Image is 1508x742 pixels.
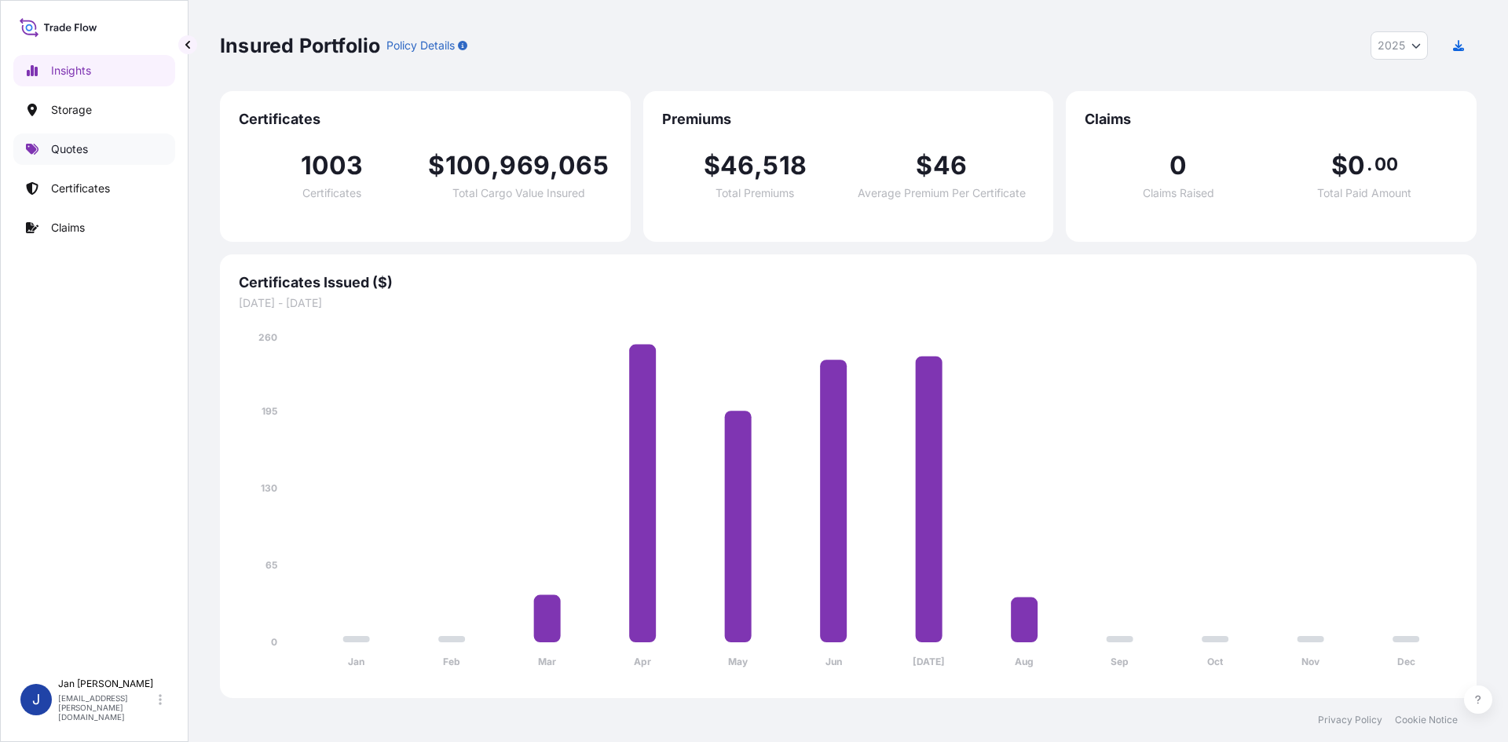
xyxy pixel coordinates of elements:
span: Claims Raised [1143,188,1214,199]
p: Storage [51,102,92,118]
a: Quotes [13,133,175,165]
span: $ [704,153,720,178]
p: Policy Details [386,38,455,53]
tspan: Apr [634,656,651,667]
tspan: May [728,656,749,667]
p: Certificates [51,181,110,196]
span: Total Premiums [716,188,794,199]
tspan: 260 [258,331,277,343]
tspan: Dec [1397,656,1415,667]
span: Average Premium Per Certificate [858,188,1026,199]
tspan: Aug [1015,656,1034,667]
span: 100 [445,153,492,178]
tspan: 195 [262,405,277,417]
a: Certificates [13,173,175,204]
span: Total Cargo Value Insured [452,188,585,199]
span: , [491,153,500,178]
tspan: Feb [443,656,460,667]
span: 1003 [301,153,364,178]
a: Privacy Policy [1318,714,1382,726]
tspan: 130 [261,482,277,494]
a: Storage [13,94,175,126]
span: J [32,692,40,707]
p: [EMAIL_ADDRESS][PERSON_NAME][DOMAIN_NAME] [58,693,156,722]
span: Certificates Issued ($) [239,273,1458,292]
span: 0 [1169,153,1187,178]
span: 969 [500,153,550,178]
tspan: 65 [265,559,277,571]
tspan: 0 [271,636,277,648]
span: , [550,153,558,178]
span: 46 [933,153,967,178]
span: 065 [558,153,609,178]
span: 46 [720,153,754,178]
p: Quotes [51,141,88,157]
span: 518 [763,153,807,178]
span: , [754,153,763,178]
p: Insights [51,63,91,79]
span: 0 [1348,153,1365,178]
span: Claims [1085,110,1458,129]
span: . [1367,158,1372,170]
a: Claims [13,212,175,243]
span: 2025 [1378,38,1405,53]
tspan: Jun [825,656,842,667]
tspan: Sep [1111,656,1129,667]
button: Year Selector [1371,31,1428,60]
span: $ [1331,153,1348,178]
p: Insured Portfolio [220,33,380,58]
span: [DATE] - [DATE] [239,295,1458,311]
span: Premiums [662,110,1035,129]
span: 00 [1374,158,1398,170]
a: Cookie Notice [1395,714,1458,726]
tspan: Jan [348,656,364,667]
tspan: Nov [1301,656,1320,667]
span: $ [916,153,932,178]
tspan: Mar [538,656,556,667]
a: Insights [13,55,175,86]
span: Total Paid Amount [1317,188,1411,199]
span: $ [428,153,445,178]
tspan: Oct [1207,656,1224,667]
p: Claims [51,220,85,236]
span: Certificates [302,188,361,199]
p: Jan [PERSON_NAME] [58,678,156,690]
span: Certificates [239,110,612,129]
tspan: [DATE] [913,656,945,667]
